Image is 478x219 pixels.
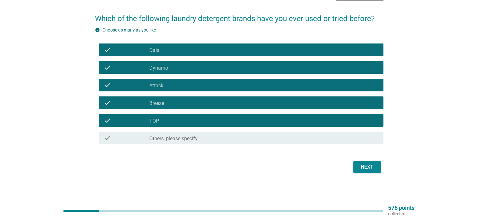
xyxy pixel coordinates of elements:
[104,46,111,54] i: check
[104,81,111,89] i: check
[149,83,163,89] label: Attack
[149,118,159,124] label: TOP
[358,163,376,171] div: Next
[149,47,160,54] label: Daia
[104,134,111,142] i: check
[353,161,381,173] button: Next
[149,100,164,107] label: Breeze
[149,65,168,71] label: Dynamo
[104,64,111,71] i: check
[95,27,100,32] i: info
[388,211,415,216] p: collected
[149,135,198,142] label: Others, please specify
[104,99,111,107] i: check
[388,205,415,211] p: 576 points
[104,117,111,124] i: check
[102,27,156,32] label: Choose as many as you like
[95,7,383,24] h2: Which of the following laundry detergent brands have you ever used or tried before?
